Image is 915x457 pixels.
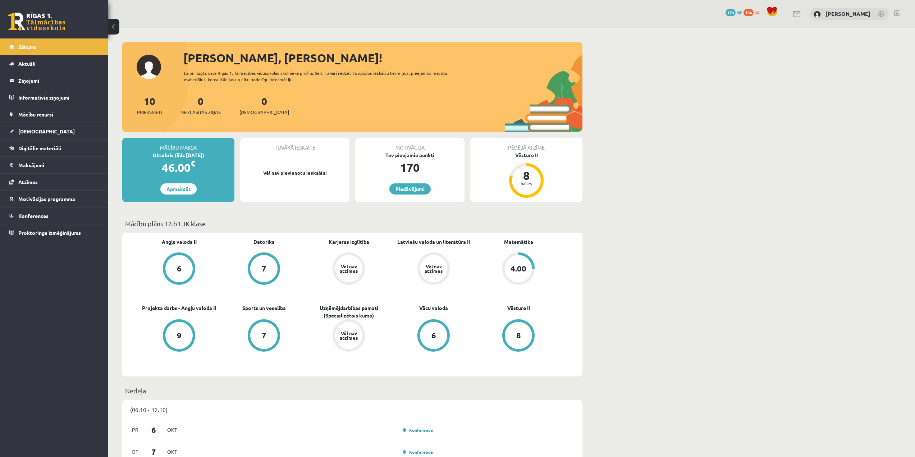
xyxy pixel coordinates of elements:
div: 6 [431,332,436,339]
a: 4.00 [476,252,561,286]
div: Tev pieejamie punkti [355,151,465,159]
div: Oktobris (līdz [DATE]) [122,151,234,159]
a: Maksājumi [9,157,99,173]
p: Vēl nav pievienotu ieskaišu! [244,169,346,177]
a: Vēsture II [507,304,530,312]
span: Proktoringa izmēģinājums [18,229,81,236]
div: Laipni lūgts savā Rīgas 1. Tālmācības vidusskolas skolnieka profilā. Šeit Tu vari redzēt tuvojošo... [184,70,460,83]
a: 0Neizlasītās ziņas [180,95,221,116]
a: Apmaksāt [160,183,197,195]
span: Motivācijas programma [18,196,75,202]
a: Konference [403,449,433,455]
span: € [191,158,195,169]
legend: Ziņojumi [18,72,99,89]
a: Atzīmes [9,174,99,190]
a: Sākums [9,38,99,55]
div: Vēl nav atzīmes [339,264,359,273]
div: Vēsture II [470,151,582,159]
div: 7 [262,265,266,273]
div: [PERSON_NAME], [PERSON_NAME]! [183,49,582,67]
div: Pēdējā atzīme [470,138,582,151]
a: Piedāvājumi [389,183,431,195]
div: Mācību maksa [122,138,234,151]
span: 170 [726,9,736,16]
a: Latviešu valoda un literatūra II [397,238,470,246]
span: xp [755,9,759,15]
a: 704 xp [744,9,763,15]
div: Vēl nav atzīmes [424,264,444,273]
a: Ziņojumi [9,72,99,89]
legend: Maksājumi [18,157,99,173]
a: Projekta darbs - Angļu valoda II [142,304,216,312]
a: Vēl nav atzīmes [306,252,391,286]
a: Digitālie materiāli [9,140,99,156]
span: Priekšmeti [137,109,162,116]
a: Konference [403,427,433,433]
div: 6 [177,265,182,273]
span: Sākums [18,44,37,50]
div: 4.00 [511,265,526,273]
span: [DEMOGRAPHIC_DATA] [239,109,289,116]
a: Aktuāli [9,55,99,72]
span: Digitālie materiāli [18,145,61,151]
a: 170 mP [726,9,742,15]
span: Mācību resursi [18,111,53,118]
div: 9 [177,332,182,339]
a: Vēsture II 8 balles [470,151,582,199]
a: Informatīvie ziņojumi [9,89,99,106]
a: Vēl nav atzīmes [306,319,391,353]
a: Matemātika [504,238,533,246]
a: Rīgas 1. Tālmācības vidusskola [8,13,65,31]
div: 46.00 [122,159,234,176]
span: Konferences [18,212,49,219]
a: 7 [221,252,306,286]
div: 7 [262,332,266,339]
a: Vācu valoda [419,304,448,312]
a: Motivācijas programma [9,191,99,207]
a: Uzņēmējdarbības pamati (Specializētais kurss) [306,304,391,319]
a: 9 [137,319,221,353]
a: Proktoringa izmēģinājums [9,224,99,241]
div: (06.10 - 12.10) [122,400,582,419]
div: Tuvākā ieskaite [240,138,349,151]
img: Kirills Aleksejevs [814,11,821,18]
a: 6 [137,252,221,286]
div: 8 [516,332,521,339]
a: [PERSON_NAME] [825,10,870,17]
a: Sports un veselība [242,304,286,312]
div: Vēl nav atzīmes [339,331,359,340]
a: Mācību resursi [9,106,99,123]
div: 8 [516,170,537,181]
a: 0[DEMOGRAPHIC_DATA] [239,95,289,116]
legend: Informatīvie ziņojumi [18,89,99,106]
a: 6 [391,319,476,353]
span: Pr [128,424,143,435]
a: 8 [476,319,561,353]
span: [DEMOGRAPHIC_DATA] [18,128,75,134]
span: 6 [143,424,165,436]
span: Atzīmes [18,179,38,185]
a: Datorika [253,238,275,246]
span: Okt [165,424,180,435]
span: Aktuāli [18,60,36,67]
span: mP [737,9,742,15]
a: Konferences [9,207,99,224]
p: Mācību plāns 12.b1 JK klase [125,219,580,228]
div: Motivācija [355,138,465,151]
a: 7 [221,319,306,353]
a: [DEMOGRAPHIC_DATA] [9,123,99,140]
div: balles [516,181,537,186]
a: Angļu valoda II [162,238,197,246]
div: 170 [355,159,465,176]
span: 704 [744,9,754,16]
span: Neizlasītās ziņas [180,109,221,116]
a: Vēl nav atzīmes [391,252,476,286]
a: Karjeras izglītība [329,238,369,246]
a: 10Priekšmeti [137,95,162,116]
p: Nedēļa [125,386,580,396]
